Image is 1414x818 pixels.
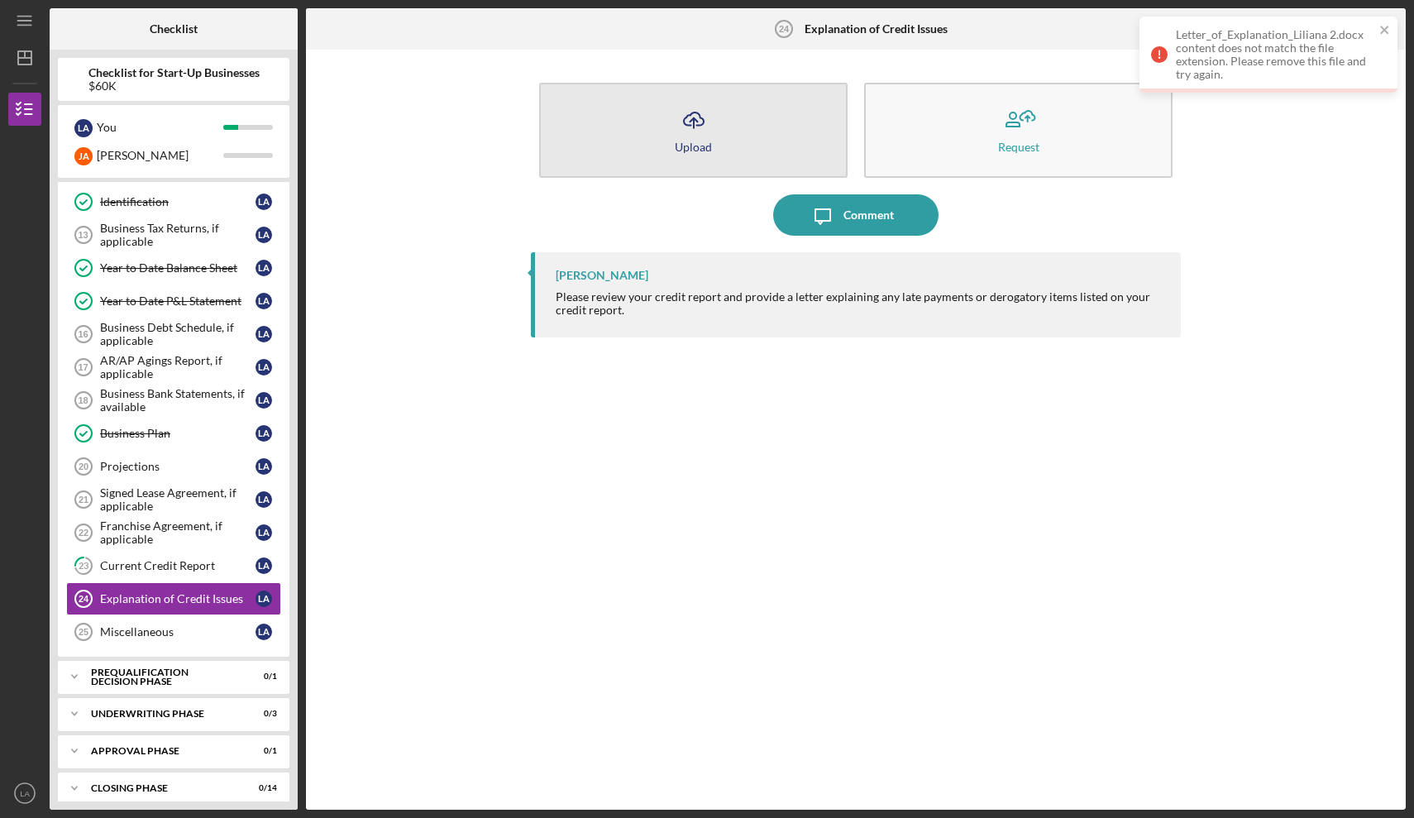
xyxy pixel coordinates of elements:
button: Upload [539,83,848,178]
div: 0 / 14 [247,783,277,793]
div: Explanation of Credit Issues [100,592,256,605]
tspan: 21 [79,495,88,505]
div: L A [256,624,272,640]
div: L A [256,260,272,276]
tspan: 17 [78,362,88,372]
div: Approval Phase [91,746,236,756]
div: Business Debt Schedule, if applicable [100,321,256,347]
div: Business Bank Statements, if available [100,387,256,414]
div: 0 / 1 [247,672,277,682]
a: 20ProjectionsLA [66,450,281,483]
a: Year to Date P&L StatementLA [66,285,281,318]
a: 17AR/AP Agings Report, if applicableLA [66,351,281,384]
div: L A [256,491,272,508]
tspan: 18 [78,395,88,405]
a: 21Signed Lease Agreement, if applicableLA [66,483,281,516]
a: 24Explanation of Credit IssuesLA [66,582,281,615]
div: Projections [100,460,256,473]
a: 18Business Bank Statements, if availableLA [66,384,281,417]
a: 23Current Credit ReportLA [66,549,281,582]
div: L A [256,293,272,309]
div: Letter_of_Explanation_Liliana 2.docx content does not match the file extension. Please remove thi... [1176,28,1374,81]
div: Business Plan [100,427,256,440]
b: Checklist [150,22,198,36]
tspan: 24 [779,24,790,34]
b: Explanation of Credit Issues [805,22,948,36]
div: $60K [88,79,260,93]
div: L A [256,326,272,342]
a: Year to Date Balance SheetLA [66,251,281,285]
div: Prequalification Decision Phase [91,667,236,686]
div: Miscellaneous [100,625,256,639]
text: LA [20,789,30,798]
a: 13Business Tax Returns, if applicableLA [66,218,281,251]
tspan: 24 [79,594,89,604]
button: LA [8,777,41,810]
div: Comment [843,194,894,236]
a: 16Business Debt Schedule, if applicableLA [66,318,281,351]
tspan: 23 [79,561,88,572]
div: Closing Phase [91,783,236,793]
div: Identification [100,195,256,208]
div: L A [256,591,272,607]
button: close [1379,23,1391,39]
div: L A [256,194,272,210]
div: Please review your credit report and provide a letter explaining any late payments or derogatory ... [556,290,1164,317]
div: Current Credit Report [100,559,256,572]
div: L A [256,392,272,409]
div: Signed Lease Agreement, if applicable [100,486,256,513]
div: L A [256,425,272,442]
tspan: 25 [79,627,88,637]
tspan: 16 [78,329,88,339]
tspan: 22 [79,528,88,538]
div: L A [256,458,272,475]
div: Request [998,141,1039,153]
b: Checklist for Start-Up Businesses [88,66,260,79]
div: Upload [675,141,712,153]
a: IdentificationLA [66,185,281,218]
div: AR/AP Agings Report, if applicable [100,354,256,380]
div: 0 / 1 [247,746,277,756]
div: Year to Date Balance Sheet [100,261,256,275]
a: 22Franchise Agreement, if applicableLA [66,516,281,549]
tspan: 13 [78,230,88,240]
div: L A [74,119,93,137]
div: [PERSON_NAME] [556,269,648,282]
div: L A [256,524,272,541]
button: Comment [773,194,939,236]
div: Franchise Agreement, if applicable [100,519,256,546]
div: 0 / 3 [247,709,277,719]
div: You [97,113,223,141]
div: [PERSON_NAME] [97,141,223,170]
div: J A [74,147,93,165]
div: L A [256,227,272,243]
div: Year to Date P&L Statement [100,294,256,308]
div: L A [256,557,272,574]
a: Business PlanLA [66,417,281,450]
div: Business Tax Returns, if applicable [100,222,256,248]
div: L A [256,359,272,376]
a: 25MiscellaneousLA [66,615,281,648]
div: Underwriting Phase [91,709,236,719]
tspan: 20 [79,462,88,471]
button: Request [864,83,1173,178]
